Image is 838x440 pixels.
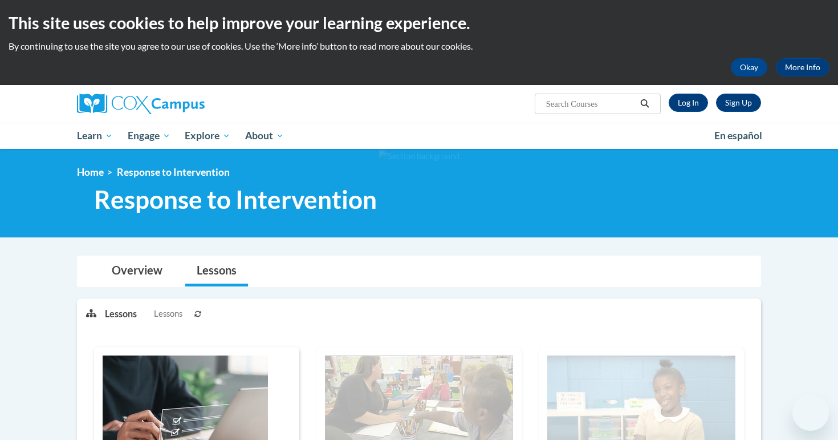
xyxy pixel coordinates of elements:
[669,94,708,112] a: Log In
[77,94,205,114] img: Cox Campus
[60,123,778,149] div: Main menu
[245,129,284,143] span: About
[117,166,230,178] span: Response to Intervention
[707,124,770,148] a: En español
[185,256,248,286] a: Lessons
[9,11,829,34] h2: This site uses cookies to help improve your learning experience.
[716,94,761,112] a: Register
[238,123,291,149] a: About
[185,129,230,143] span: Explore
[379,150,459,163] img: Section background
[77,166,104,178] a: Home
[731,58,767,76] button: Okay
[70,123,120,149] a: Learn
[714,130,762,142] span: En español
[177,123,238,149] a: Explore
[94,184,377,215] span: Response to Intervention
[154,308,182,320] span: Lessons
[100,256,174,286] a: Overview
[776,58,829,76] a: More Info
[105,308,137,320] p: Lessons
[77,94,294,114] a: Cox Campus
[128,129,170,143] span: Engage
[636,97,653,111] button: Search
[545,97,636,111] input: Search Courses
[120,123,178,149] a: Engage
[77,129,113,143] span: Learn
[9,40,829,53] p: By continuing to use the site you agree to our use of cookies. Use the ‘More info’ button to read...
[792,394,829,431] iframe: Button to launch messaging window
